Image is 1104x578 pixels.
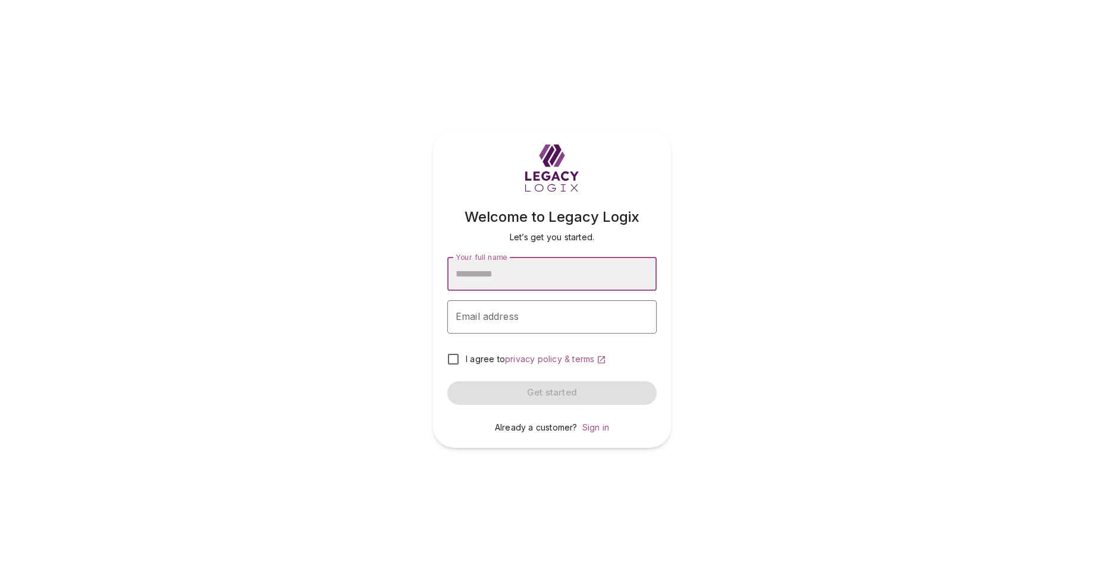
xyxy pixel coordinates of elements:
[495,422,578,432] span: Already a customer?
[582,422,609,432] a: Sign in
[505,354,594,364] span: privacy policy & terms
[510,232,594,242] span: Let’s get you started.
[456,252,507,261] span: Your full name
[505,354,606,364] a: privacy policy & terms
[465,208,639,225] span: Welcome to Legacy Logix
[466,354,505,364] span: I agree to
